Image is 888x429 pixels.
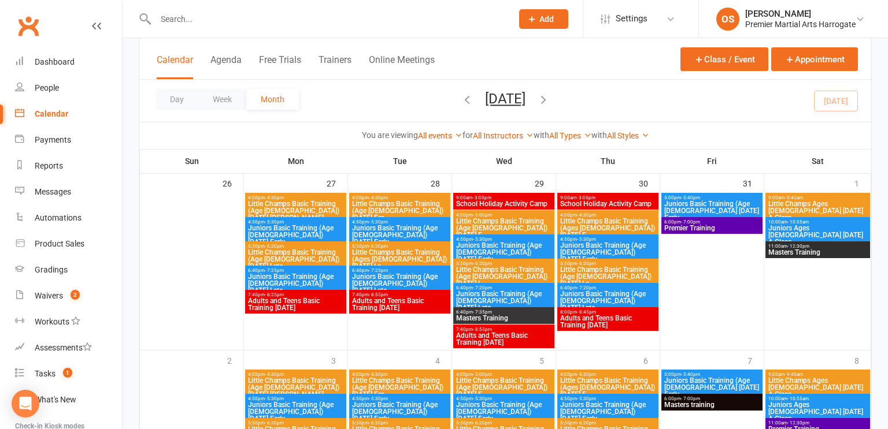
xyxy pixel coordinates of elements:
span: - 5:30pm [369,396,388,401]
span: Juniors Basic Training (Age [DEMOGRAPHIC_DATA]) [DATE] Late [560,290,656,311]
span: - 7:20pm [473,285,492,290]
a: Dashboard [15,49,122,75]
a: Clubworx [14,12,43,40]
div: 4 [435,350,452,370]
span: - 10:55am [787,396,809,401]
div: Payments [35,135,71,144]
span: - 9:45am [785,372,803,377]
span: 4:50pm [351,219,448,225]
div: People [35,83,59,92]
div: Messages [35,187,71,196]
div: 2 [227,350,243,370]
span: 4:50pm [247,219,344,225]
span: Little Champs Basic Training (Age [DEMOGRAPHIC_DATA]) [DATE] Ear... [351,200,448,221]
span: Little Champs Basic Training (Age [DEMOGRAPHIC_DATA]) [DATE] E... [456,377,552,398]
span: Adults and Teens Basic Training [DATE] [351,297,448,311]
span: 5:50pm [456,420,552,426]
span: - 7:00pm [681,219,700,225]
span: 5:50pm [351,420,448,426]
div: Dashboard [35,57,75,66]
span: Little Champs Basic Training (Ages [DEMOGRAPHIC_DATA]) [DATE] E... [560,377,656,398]
span: Little Champs Basic Training (Age [DEMOGRAPHIC_DATA]) [DATE] Late [247,249,344,270]
span: - 10:55am [787,219,809,225]
span: - 4:30pm [577,212,596,218]
button: Class / Event [680,47,768,71]
span: - 3:00pm [472,195,491,200]
div: Automations [35,213,82,222]
div: 28 [431,173,452,192]
a: Product Sales [15,231,122,257]
span: Premier Training [664,225,760,232]
span: - 12:30pm [787,244,809,249]
strong: for [462,130,473,140]
span: - 5:30pm [265,396,284,401]
div: 30 [639,173,660,192]
span: 5:00pm [664,195,760,200]
span: 9:00am [768,195,868,200]
span: - 8:45pm [577,309,596,315]
span: 4:00pm [247,195,344,200]
span: Little Champs Basic Training (Ages [DEMOGRAPHIC_DATA]) [DATE] E... [560,218,656,238]
span: 9:00am [456,195,552,200]
div: Calendar [35,109,68,118]
a: All Styles [607,131,649,140]
span: Adults and Teens Basic Training [DATE] [560,315,656,329]
a: Payments [15,127,122,153]
span: - 7:25pm [369,268,388,273]
a: Waivers 2 [15,283,122,309]
span: - 8:55pm [369,292,388,297]
span: - 4:30pm [577,372,596,377]
span: Juniors Basic Training (Age [DEMOGRAPHIC_DATA] [DATE] Early [664,377,760,398]
button: Week [198,89,246,110]
th: Thu [556,149,660,173]
span: 5:50pm [247,244,344,249]
span: 4:50pm [351,396,448,401]
span: - 8:55pm [473,327,492,332]
span: Adults and Teens Basic Training [DATE] [456,332,552,346]
span: 6:40pm [456,309,552,315]
span: - 6:20pm [369,244,388,249]
span: - 5:00pm [473,212,492,218]
span: - 5:30pm [473,396,492,401]
span: Masters Training [768,249,868,256]
div: 31 [743,173,764,192]
span: Little Champs Basic Training (Age [DEMOGRAPHIC_DATA]) [DATE] Ear... [351,377,448,398]
span: 4:50pm [456,237,552,242]
button: Calendar [157,54,193,79]
span: 6:40pm [456,285,552,290]
div: Product Sales [35,239,84,248]
span: Juniors Basic Training (Age [DEMOGRAPHIC_DATA]) [DATE] Early [247,401,344,422]
a: Messages [15,179,122,205]
span: 8:00pm [560,309,656,315]
span: - 6:20pm [473,420,492,426]
a: Calendar [15,101,122,127]
span: 10:00am [768,396,868,401]
span: 7:40pm [247,292,344,297]
span: Adults and Teens Basic Training [DATE] [247,297,344,311]
span: Masters Training [456,315,552,322]
span: Juniors Basic Training (Age [DEMOGRAPHIC_DATA]) [DATE] Early [351,401,448,422]
span: 10:00am [768,219,868,225]
span: 11:00am [768,244,868,249]
span: - 5:40pm [681,195,700,200]
a: All Instructors [473,131,534,140]
span: 7:40pm [456,327,552,332]
div: What's New [35,395,76,404]
div: Premier Martial Arts Harrogate [745,19,856,29]
span: 5:50pm [560,261,656,266]
span: Juniors Basic Training (Age [DEMOGRAPHIC_DATA] [DATE] Early [664,200,760,221]
div: 26 [223,173,243,192]
span: Juniors Ages [DEMOGRAPHIC_DATA] [DATE] A Class [768,225,868,245]
span: 4:00pm [351,195,448,200]
span: Add [539,14,554,24]
div: 8 [854,350,871,370]
span: 11:00am [768,420,868,426]
span: - 3:00pm [576,195,595,200]
span: - 5:30pm [265,219,284,225]
span: Little Champs Ages [DEMOGRAPHIC_DATA] [DATE] A Class [768,377,868,398]
span: - 12:30pm [787,420,809,426]
span: - 5:30pm [577,237,596,242]
span: 4:00pm [456,212,552,218]
span: Settings [616,6,647,32]
a: Automations [15,205,122,231]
